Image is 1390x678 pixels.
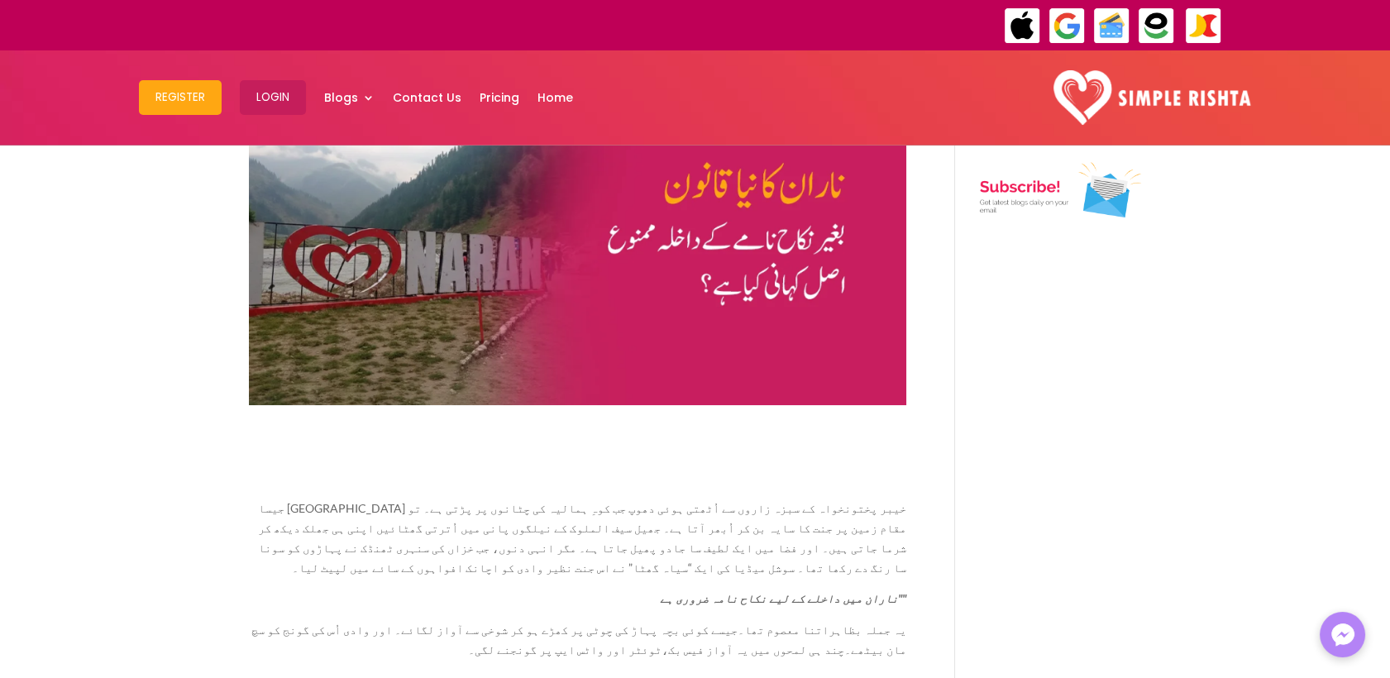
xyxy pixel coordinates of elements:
[393,55,461,141] a: Contact Us
[809,642,822,657] span: ہی
[497,642,537,657] span: گونجنے
[807,591,840,605] span: داخلے
[251,623,906,657] span: سچ مان بیٹھے
[902,591,906,605] span: "
[586,623,613,637] span: چوٹی
[843,591,898,605] span: ناران میں
[631,623,657,637] span: پہاڑ
[660,623,680,637] span: بچہ
[139,80,222,115] button: Register
[1004,7,1041,45] img: ApplePay-icon
[466,623,479,637] span: سے
[898,591,902,605] span: "
[577,642,662,657] span: ٹوئٹر اور واٹس
[1048,7,1086,45] img: GooglePay-icon
[735,642,748,657] span: یہ
[555,642,575,657] span: ایپ
[791,591,805,605] span: کے
[1185,7,1222,45] img: JazzCash-icon
[240,55,306,141] a: Login
[240,80,306,115] button: Login
[660,591,709,605] span: ضروری ہے
[480,55,519,141] a: Pricing
[1138,7,1175,45] img: EasyPaisa-icon
[740,591,767,605] span: نکاح
[684,642,704,657] span: فیس
[510,623,523,637] span: کر
[773,642,806,657] span: لمحوں
[150,15,864,35] div: ایپ میں پیمنٹ صرف گوگل پے اور ایپل پے کے ذریعے ممکن ہے۔ ، یا کریڈٹ کارڈ کے ذریعے ویب سائٹ پر ہوگی۔
[744,623,862,637] span: بظاہراتنا معصوم تھا
[1326,618,1359,652] img: Messenger
[537,55,573,141] a: Home
[864,623,891,637] span: جملہ
[481,623,508,637] span: شوخی
[283,623,309,637] span: گونج
[1093,7,1130,45] img: Credit Cards
[526,623,539,637] span: ہو
[267,623,280,637] span: کو
[893,623,906,637] span: یہ
[539,642,552,657] span: پر
[738,623,744,637] span: ۔
[769,591,789,605] span: لیے
[324,55,375,141] a: Blogs
[312,623,434,637] span: لگائے۔ اور وادی اُس کی
[711,591,738,605] span: نامہ
[478,10,519,39] strong: جاز کیش
[475,642,494,657] span: لگی
[682,623,709,637] span: کوئی
[258,501,906,574] span: خیبر پختونخواہ کے سبزہ زاروں سے اُٹھتی ہوئی دھوپ جب کوہِ ہمالیہ کی چٹانوں پر پڑتی ہے۔ تو [GEOGRAP...
[844,642,851,657] span: ۔
[437,623,463,637] span: آواز
[751,642,771,657] span: میں
[542,623,568,637] span: کھڑے
[668,642,681,657] span: بک
[662,642,668,657] span: ،
[249,62,906,406] img: ناران کا نیا قانون: بغیر نکاح نامے کے داخلہ ممنوع
[615,623,628,637] span: کی
[824,642,844,657] span: چند
[571,623,584,637] span: پر
[468,642,475,657] span: ۔
[139,55,222,141] a: Register
[711,623,738,637] span: جیسے
[417,10,471,39] strong: ایزی پیسہ
[706,642,733,657] span: آواز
